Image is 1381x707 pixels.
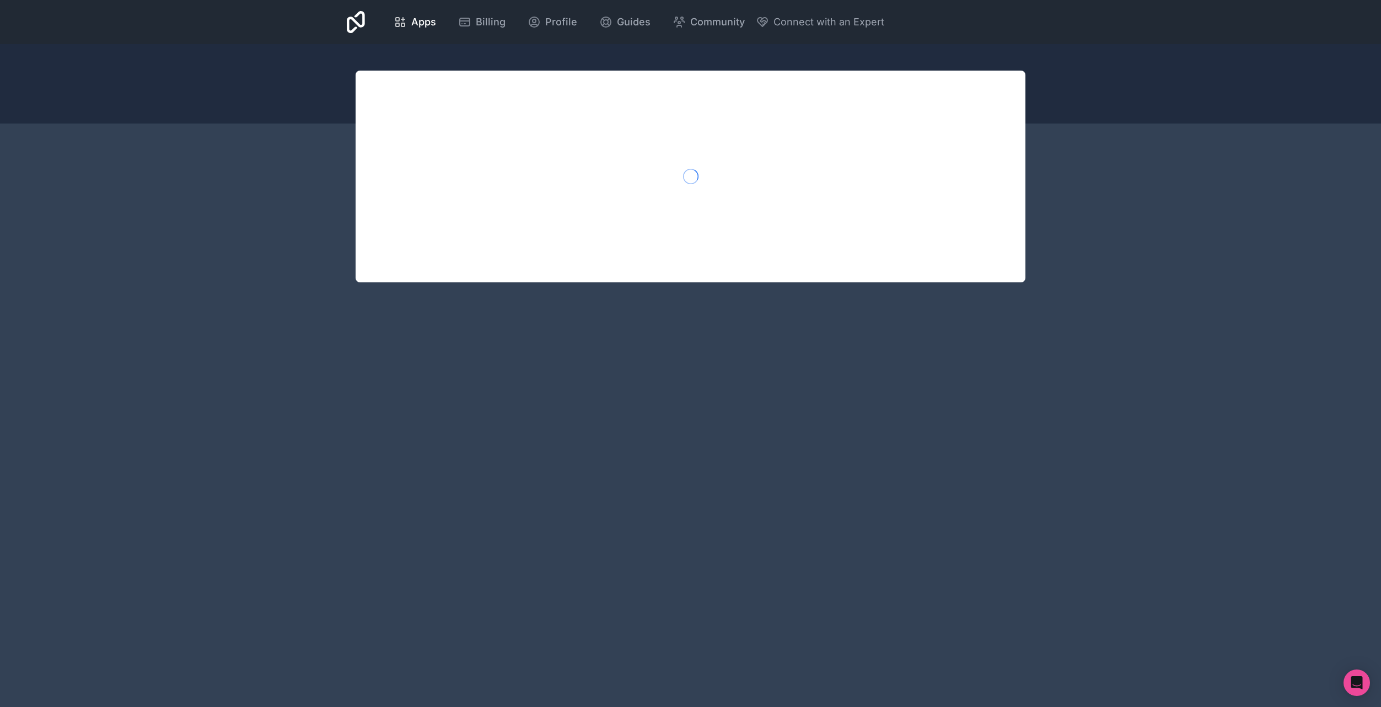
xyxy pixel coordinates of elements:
a: Guides [590,10,659,34]
button: Connect with an Expert [756,14,884,30]
span: Connect with an Expert [773,14,884,30]
a: Billing [449,10,514,34]
a: Apps [385,10,445,34]
div: Open Intercom Messenger [1344,669,1370,696]
span: Community [690,14,745,30]
span: Guides [617,14,651,30]
span: Apps [411,14,436,30]
a: Profile [519,10,586,34]
span: Billing [476,14,506,30]
a: Community [664,10,754,34]
span: Profile [545,14,577,30]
